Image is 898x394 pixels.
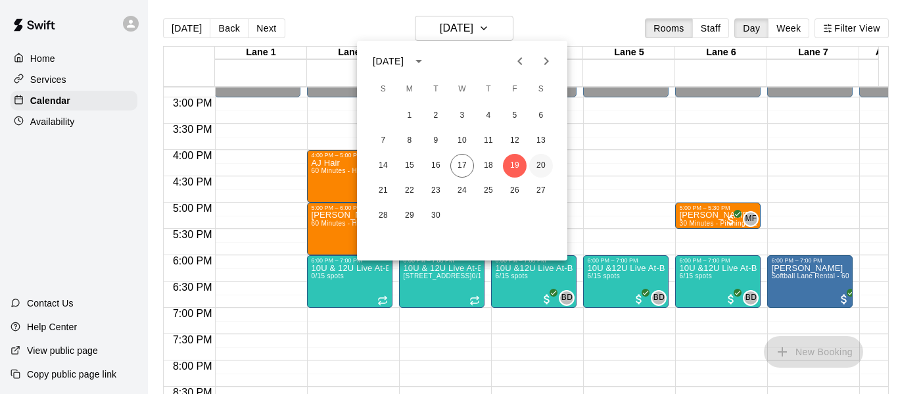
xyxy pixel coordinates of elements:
button: 1 [398,104,421,128]
span: Sunday [371,76,395,103]
button: 15 [398,154,421,178]
button: 8 [398,129,421,153]
button: Previous month [507,48,533,74]
button: 13 [529,129,553,153]
button: 23 [424,179,448,203]
button: 24 [450,179,474,203]
button: 10 [450,129,474,153]
button: Next month [533,48,559,74]
button: 7 [371,129,395,153]
button: 2 [424,104,448,128]
span: Monday [398,76,421,103]
span: Thursday [477,76,500,103]
button: 18 [477,154,500,178]
button: 5 [503,104,527,128]
button: 14 [371,154,395,178]
button: 28 [371,204,395,228]
button: 9 [424,129,448,153]
div: [DATE] [373,55,404,68]
button: 6 [529,104,553,128]
span: Tuesday [424,76,448,103]
span: Friday [503,76,527,103]
span: Saturday [529,76,553,103]
button: 20 [529,154,553,178]
button: calendar view is open, switch to year view [408,50,430,72]
button: 12 [503,129,527,153]
button: 19 [503,154,527,178]
button: 16 [424,154,448,178]
button: 4 [477,104,500,128]
button: 17 [450,154,474,178]
button: 3 [450,104,474,128]
button: 30 [424,204,448,228]
button: 29 [398,204,421,228]
button: 11 [477,129,500,153]
button: 26 [503,179,527,203]
button: 21 [371,179,395,203]
span: Wednesday [450,76,474,103]
button: 25 [477,179,500,203]
button: 27 [529,179,553,203]
button: 22 [398,179,421,203]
